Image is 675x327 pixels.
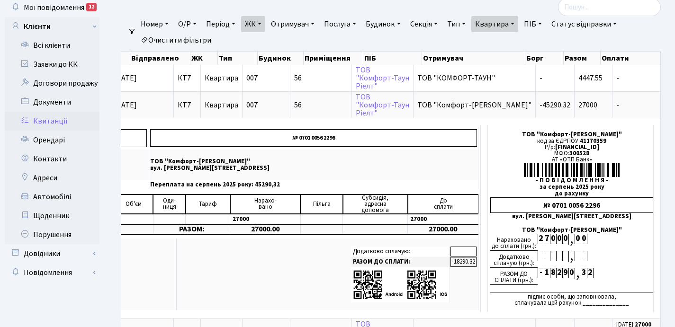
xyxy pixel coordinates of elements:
[5,74,99,93] a: Договори продажу
[568,268,575,278] div: 0
[550,268,556,278] div: 8
[5,150,99,168] a: Контакти
[490,251,538,268] div: Додатково сплачую (грн.):
[5,187,99,206] a: Автомобілі
[114,74,170,82] span: [DATE]
[5,17,99,36] a: Клієнти
[548,16,621,32] a: Статус відправки
[550,234,556,244] div: 0
[578,100,597,110] span: 27000
[230,224,301,234] td: 27000.00
[363,52,422,65] th: ПІБ
[351,247,450,256] td: Додатково сплачую:
[5,225,99,244] a: Порушення
[130,52,191,65] th: Відправлено
[186,194,230,214] td: Тариф
[490,157,653,163] div: АТ «ОТП Банк»
[490,138,653,144] div: код за ЄДРПОУ:
[300,194,342,214] td: Пільга
[174,16,200,32] a: О/Р
[490,234,538,251] div: Нараховано до сплати (грн.):
[540,100,570,110] span: -45290.32
[540,73,542,83] span: -
[556,268,562,278] div: 2
[202,16,239,32] a: Період
[616,101,657,109] span: -
[408,214,478,225] td: 27000
[562,268,568,278] div: 9
[5,244,99,263] a: Довідники
[578,73,603,83] span: 4447.55
[205,100,238,110] span: Квартира
[356,92,409,118] a: ТОВ"Комфорт-ТаунРіелт"
[422,52,525,65] th: Отримувач
[294,101,348,109] span: 56
[114,101,170,109] span: [DATE]
[520,16,546,32] a: ПІБ
[5,93,99,112] a: Документи
[581,234,587,244] div: 0
[544,234,550,244] div: 7
[24,2,84,13] span: Мої повідомлення
[490,268,538,285] div: РАЗОМ ДО СПЛАТИ (грн.):
[616,74,657,82] span: -
[408,224,478,234] td: 27000.00
[581,268,587,278] div: 3
[490,144,653,150] div: Р/р:
[353,269,448,300] img: apps-qrcodes.png
[538,268,544,278] div: -
[246,73,258,83] span: 007
[556,234,562,244] div: 0
[490,227,653,233] div: ТОВ "Комфорт-[PERSON_NAME]"
[178,74,197,82] span: КТ7
[5,168,99,187] a: Адреси
[150,159,477,165] p: ТОВ "Комфорт-[PERSON_NAME]"
[230,214,301,225] td: 27000
[153,194,186,214] td: Оди- ниця
[562,234,568,244] div: 0
[150,165,477,171] p: вул. [PERSON_NAME][STREET_ADDRESS]
[178,101,197,109] span: КТ7
[490,191,653,197] div: до рахунку
[153,224,230,234] td: РАЗОМ:
[241,16,265,32] a: ЖК
[601,52,661,65] th: Оплати
[580,137,606,145] span: 41170359
[564,52,601,65] th: Разом
[417,101,531,109] span: ТОВ "Комфорт-[PERSON_NAME]"
[587,268,593,278] div: 2
[406,16,441,32] a: Секція
[114,194,153,214] td: Об'єм
[450,257,477,267] td: -18290.32
[538,234,544,244] div: 2
[5,206,99,225] a: Щоденник
[5,55,99,74] a: Заявки до КК
[5,131,99,150] a: Орендарі
[490,292,653,306] div: підпис особи, що заповнювала, сплачувала цей рахунок ______________
[150,129,477,147] p: № 0701 0056 2296
[137,32,215,48] a: Очистити фільтри
[490,184,653,190] div: за серпень 2025 року
[258,52,303,65] th: Будинок
[568,234,575,245] div: ,
[362,16,404,32] a: Будинок
[267,16,318,32] a: Отримувач
[490,177,653,184] div: - П О В І Д О М Л Е Н Н Я -
[205,73,238,83] span: Квартира
[150,182,477,188] p: Переплата на серпень 2025 року: 45290,32
[5,36,99,55] a: Всі клієнти
[320,16,360,32] a: Послуга
[230,194,301,214] td: Нарахо- вано
[443,16,469,32] a: Тип
[544,268,550,278] div: 1
[356,65,409,91] a: ТОВ"Комфорт-ТаунРіелт"
[417,74,531,82] span: ТОВ "КОМФОРТ-ТАУН"
[490,150,653,157] div: МФО:
[218,52,258,65] th: Тип
[137,16,172,32] a: Номер
[490,197,653,213] div: № 0701 0056 2296
[294,74,348,82] span: 56
[575,234,581,244] div: 0
[86,3,97,11] div: 12
[408,194,478,214] td: До cплати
